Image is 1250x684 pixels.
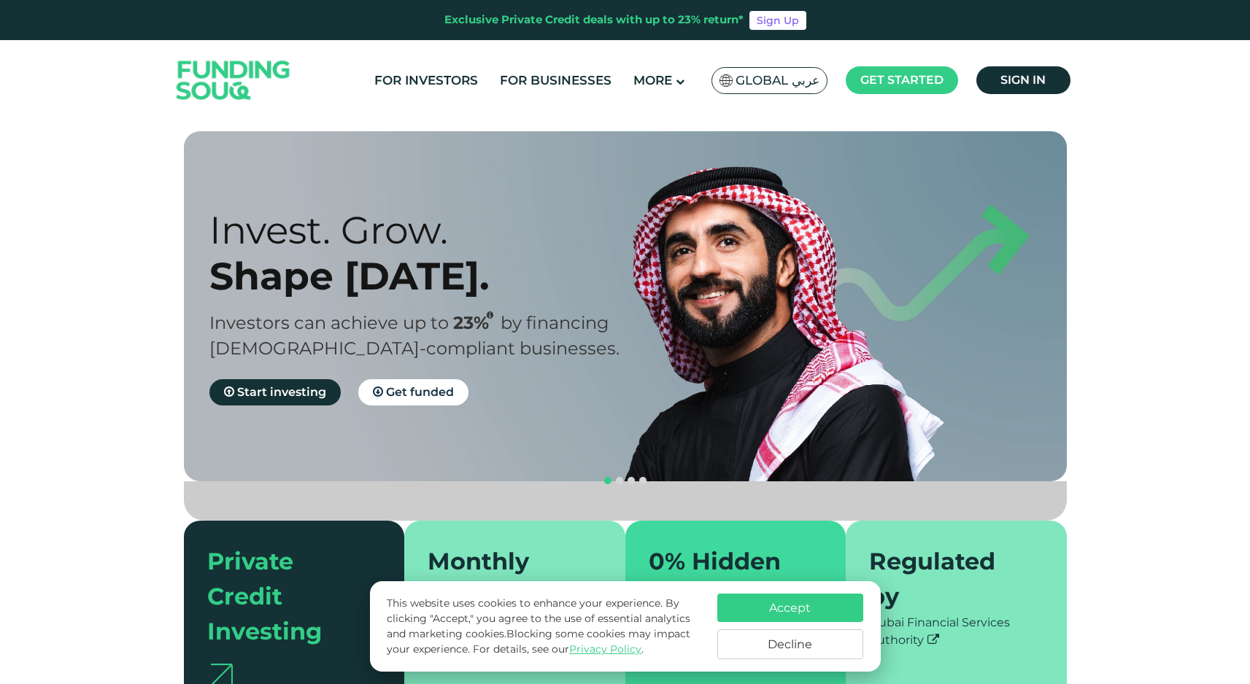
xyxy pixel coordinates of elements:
[1000,73,1046,87] span: Sign in
[736,72,819,89] span: Global عربي
[860,73,944,87] span: Get started
[976,66,1070,94] a: Sign in
[371,69,482,93] a: For Investors
[453,312,501,333] span: 23%
[387,596,702,657] p: This website uses cookies to enhance your experience. By clicking "Accept," you agree to the use ...
[717,594,863,622] button: Accept
[496,69,615,93] a: For Businesses
[649,544,806,614] div: 0% Hidden Fees
[487,311,493,319] i: 23% IRR (expected) ~ 15% Net yield (expected)
[386,385,454,399] span: Get funded
[209,253,651,299] div: Shape [DATE].
[602,475,614,486] button: navigation
[358,379,468,405] a: Get funded
[719,74,733,87] img: SA Flag
[637,475,649,486] button: navigation
[717,629,863,659] button: Decline
[569,642,641,656] a: Privacy Policy
[209,379,341,405] a: Start investing
[387,627,690,656] span: Blocking some cookies may impact your experience.
[625,475,637,486] button: navigation
[869,614,1043,649] div: Dubai Financial Services Authority
[444,12,744,28] div: Exclusive Private Credit deals with up to 23% return*
[614,475,625,486] button: navigation
[209,207,651,253] div: Invest. Grow.
[428,544,585,614] div: Monthly repayments
[869,544,1026,614] div: Regulated by
[473,642,644,656] span: For details, see our .
[209,312,449,333] span: Investors can achieve up to
[633,73,672,88] span: More
[162,44,305,117] img: Logo
[749,11,806,30] a: Sign Up
[207,544,364,649] div: Private Credit Investing
[237,385,326,399] span: Start investing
